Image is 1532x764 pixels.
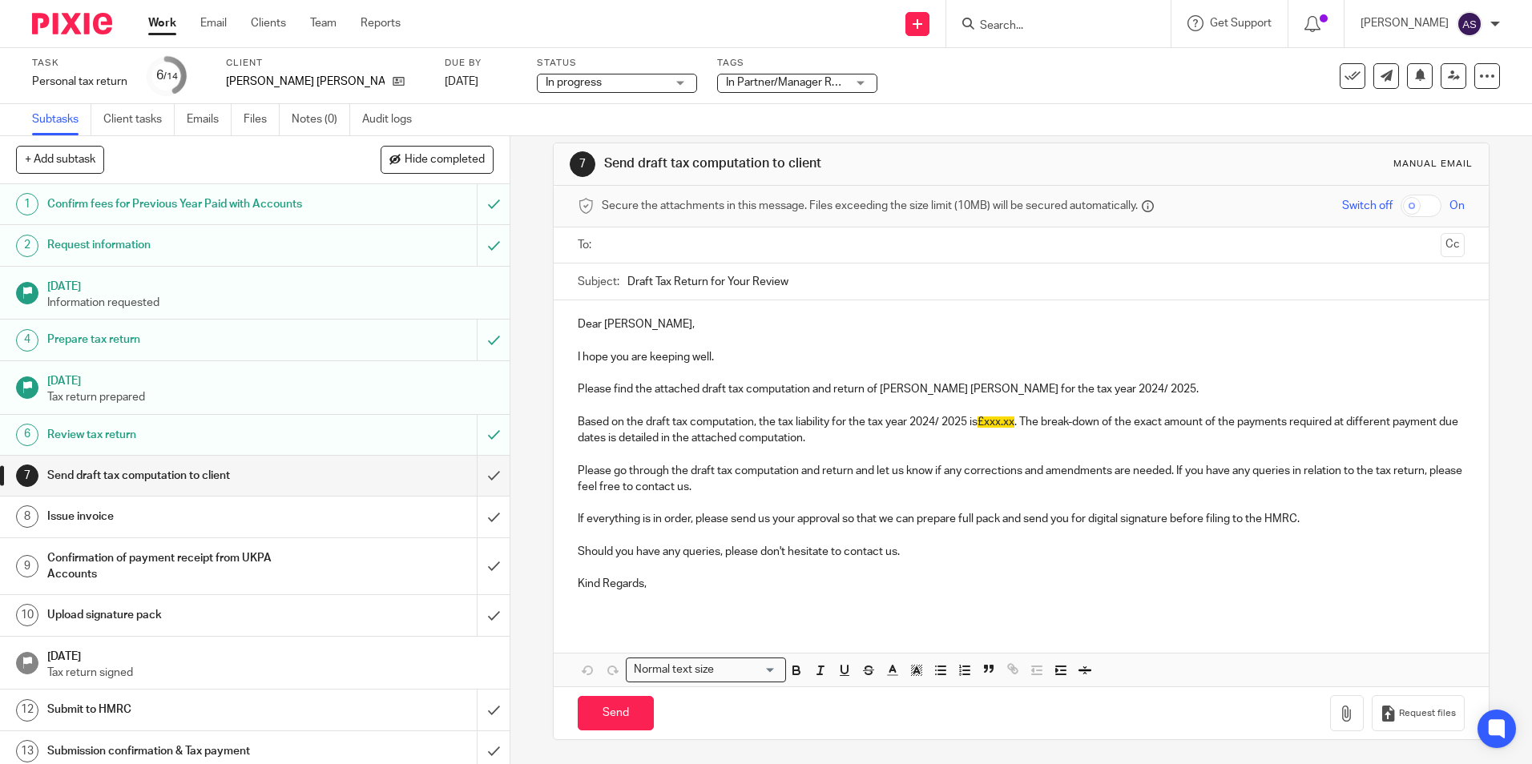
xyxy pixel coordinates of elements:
div: 9 [16,555,38,577]
h1: Review tax return [47,423,323,447]
p: Should you have any queries, please don't hesitate to contact us. [578,544,1464,560]
input: Search [978,19,1123,34]
p: Information requested [47,295,494,311]
h1: [DATE] [47,645,494,665]
span: £xxx.xx [978,416,1014,428]
input: Search for option [719,661,776,678]
label: Due by [445,57,517,70]
label: To: [578,237,595,253]
button: + Add subtask [16,146,104,173]
span: Request files [1399,707,1456,720]
div: 7 [16,464,38,487]
h1: Request information [47,233,323,257]
h1: [DATE] [47,275,494,295]
span: [DATE] [445,76,478,87]
span: Get Support [1210,18,1272,29]
div: 12 [16,699,38,722]
div: Manual email [1393,158,1473,171]
a: Team [310,15,337,31]
div: 13 [16,740,38,762]
p: Dear [PERSON_NAME], [578,316,1464,332]
h1: Submit to HMRC [47,698,323,722]
a: Files [244,104,280,135]
a: Client tasks [103,104,175,135]
a: Work [148,15,176,31]
h1: Confirm fees for Previous Year Paid with Accounts [47,192,323,216]
span: Switch off [1342,198,1393,214]
a: Subtasks [32,104,91,135]
a: Notes (0) [292,104,350,135]
h1: Submission confirmation & Tax payment [47,739,323,763]
p: [PERSON_NAME] [1361,15,1449,31]
label: Client [226,57,425,70]
span: On [1449,198,1465,214]
div: Personal tax return [32,74,127,90]
span: Hide completed [405,154,485,167]
div: 8 [16,505,38,528]
a: Email [200,15,227,31]
span: Secure the attachments in this message. Files exceeding the size limit (10MB) will be secured aut... [602,198,1138,214]
a: Audit logs [362,104,424,135]
p: Tax return prepared [47,389,494,405]
h1: Confirmation of payment receipt from UKPA Accounts [47,546,323,587]
button: Hide completed [381,146,494,173]
p: Please go through the draft tax computation and return and let us know if any corrections and ame... [578,463,1464,496]
label: Task [32,57,127,70]
small: /14 [163,72,178,81]
div: 2 [16,235,38,257]
h1: Send draft tax computation to client [47,464,323,488]
img: Pixie [32,13,112,34]
span: In Partner/Manager Review [726,77,861,88]
h1: Prepare tax return [47,328,323,352]
p: Kind Regards, [578,576,1464,592]
p: Based on the draft tax computation, the tax liability for the tax year 2024/ 2025 is . The break-... [578,414,1464,447]
h1: Upload signature pack [47,603,323,627]
p: I hope you are keeping well. [578,349,1464,365]
div: 7 [570,151,595,177]
div: 4 [16,329,38,352]
div: Search for option [626,657,786,682]
a: Reports [361,15,401,31]
p: If everything is in order, please send us your approval so that we can prepare full pack and send... [578,511,1464,527]
p: Tax return signed [47,665,494,681]
span: In progress [546,77,602,88]
a: Clients [251,15,286,31]
button: Cc [1441,233,1465,257]
h1: Issue invoice [47,505,323,529]
div: 6 [16,424,38,446]
div: 1 [16,193,38,215]
img: svg%3E [1457,11,1482,37]
input: Send [578,696,654,730]
a: Emails [187,104,232,135]
h1: Send draft tax computation to client [604,155,1055,172]
label: Status [537,57,697,70]
p: Please find the attached draft tax computation and return of [PERSON_NAME] [PERSON_NAME] for the ... [578,381,1464,397]
label: Subject: [578,274,619,290]
div: 6 [156,66,178,85]
div: 10 [16,604,38,626]
button: Request files [1372,695,1465,731]
label: Tags [717,57,877,70]
span: Normal text size [630,661,717,678]
h1: [DATE] [47,369,494,389]
p: [PERSON_NAME] [PERSON_NAME] [226,74,385,90]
